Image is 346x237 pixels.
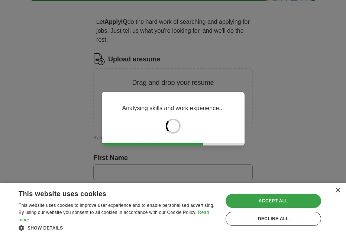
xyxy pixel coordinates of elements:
div: Show details [19,224,217,231]
div: Accept all [226,194,321,208]
div: Close [335,188,340,193]
span: Show details [28,225,63,231]
div: Decline all [226,212,321,226]
div: This website uses cookies [19,187,198,198]
span: This website uses cookies to improve user experience and to enable personalised advertising. By u... [19,203,214,215]
p: Analysing skills and work experience... [122,104,224,113]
